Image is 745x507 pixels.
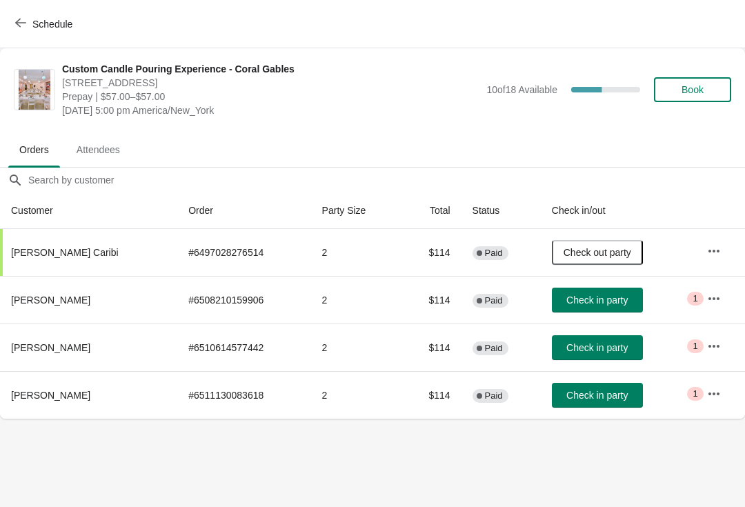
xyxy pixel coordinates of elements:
[311,229,401,276] td: 2
[311,192,401,229] th: Party Size
[693,388,697,399] span: 1
[693,293,697,304] span: 1
[654,77,731,102] button: Book
[566,342,628,353] span: Check in party
[177,192,310,229] th: Order
[566,295,628,306] span: Check in party
[11,390,90,401] span: [PERSON_NAME]
[401,192,461,229] th: Total
[485,343,503,354] span: Paid
[693,341,697,352] span: 1
[62,90,479,103] span: Prepay | $57.00–$57.00
[311,276,401,324] td: 2
[177,371,310,419] td: # 6511130083618
[682,84,704,95] span: Book
[552,288,643,312] button: Check in party
[19,70,51,110] img: Custom Candle Pouring Experience - Coral Gables
[11,295,90,306] span: [PERSON_NAME]
[401,371,461,419] td: $114
[62,76,479,90] span: [STREET_ADDRESS]
[564,247,631,258] span: Check out party
[485,390,503,401] span: Paid
[311,371,401,419] td: 2
[28,168,745,192] input: Search by customer
[7,12,83,37] button: Schedule
[62,62,479,76] span: Custom Candle Pouring Experience - Coral Gables
[32,19,72,30] span: Schedule
[8,137,60,162] span: Orders
[552,240,643,265] button: Check out party
[566,390,628,401] span: Check in party
[552,383,643,408] button: Check in party
[11,342,90,353] span: [PERSON_NAME]
[541,192,696,229] th: Check in/out
[401,324,461,371] td: $114
[177,229,310,276] td: # 6497028276514
[401,229,461,276] td: $114
[62,103,479,117] span: [DATE] 5:00 pm America/New_York
[461,192,541,229] th: Status
[485,248,503,259] span: Paid
[177,276,310,324] td: # 6508210159906
[311,324,401,371] td: 2
[177,324,310,371] td: # 6510614577442
[486,84,557,95] span: 10 of 18 Available
[401,276,461,324] td: $114
[66,137,131,162] span: Attendees
[552,335,643,360] button: Check in party
[11,247,119,258] span: [PERSON_NAME] Caribi
[485,295,503,306] span: Paid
